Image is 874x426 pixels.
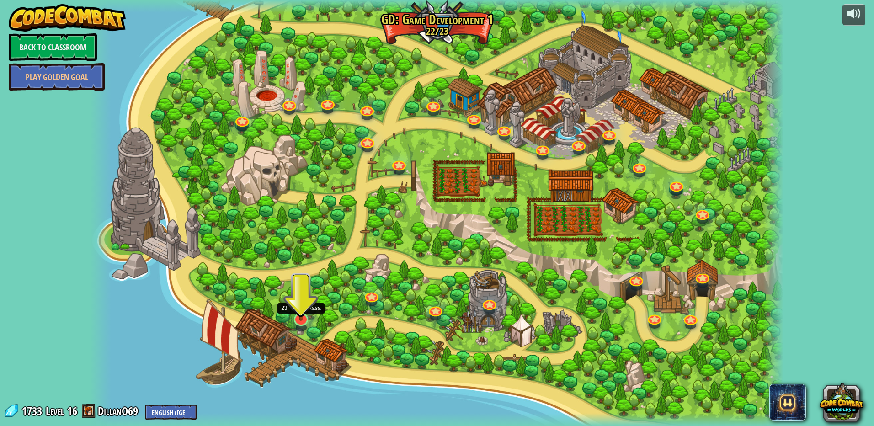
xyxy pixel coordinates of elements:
[9,4,126,32] img: CodeCombat - Learn how to code by playing a game
[842,4,865,26] button: Adjust volume
[22,404,45,418] span: 1733
[9,33,97,61] a: Back to Classroom
[46,404,64,419] span: Level
[9,63,105,91] a: Play Golden Goal
[98,404,141,418] a: DillanO69
[292,277,310,321] img: level-banner-started.png
[67,404,77,418] span: 16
